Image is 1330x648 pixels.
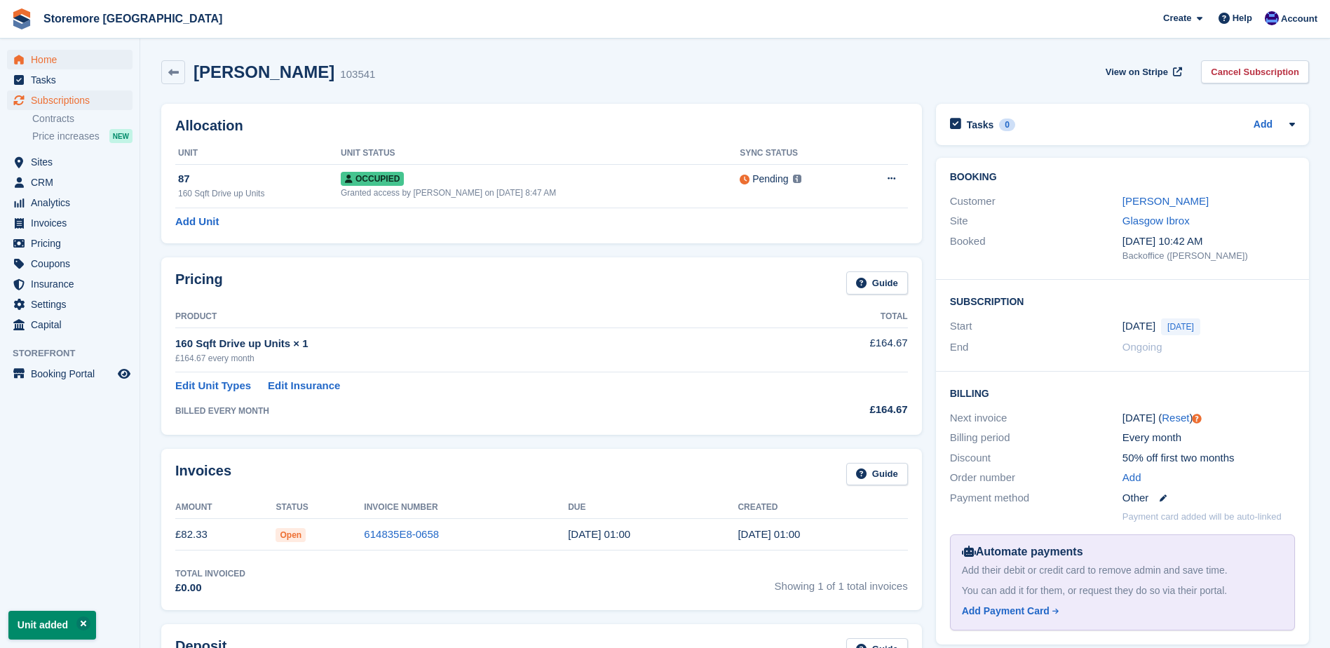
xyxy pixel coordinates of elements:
[31,274,115,294] span: Insurance
[31,90,115,110] span: Subscriptions
[775,567,908,596] span: Showing 1 of 1 total invoices
[7,90,133,110] a: menu
[175,378,251,394] a: Edit Unit Types
[1122,195,1209,207] a: [PERSON_NAME]
[32,128,133,144] a: Price increases NEW
[175,519,276,551] td: £82.33
[178,171,341,187] div: 87
[771,328,908,372] td: £164.67
[962,544,1283,560] div: Automate payments
[7,152,133,172] a: menu
[276,528,306,542] span: Open
[771,402,908,418] div: £164.67
[8,611,96,640] p: Unit added
[1161,318,1200,335] span: [DATE]
[175,405,771,417] div: BILLED EVERY MONTH
[1162,412,1189,424] a: Reset
[950,490,1122,506] div: Payment method
[31,173,115,192] span: CRM
[175,497,276,519] th: Amount
[175,142,341,165] th: Unit
[31,193,115,212] span: Analytics
[194,62,334,81] h2: [PERSON_NAME]
[109,129,133,143] div: NEW
[752,172,788,187] div: Pending
[1100,60,1185,83] a: View on Stripe
[7,234,133,253] a: menu
[967,119,994,131] h2: Tasks
[31,213,115,233] span: Invoices
[7,364,133,384] a: menu
[175,463,231,486] h2: Invoices
[268,378,340,394] a: Edit Insurance
[175,214,219,230] a: Add Unit
[31,315,115,335] span: Capital
[364,497,568,519] th: Invoice Number
[950,450,1122,466] div: Discount
[7,50,133,69] a: menu
[950,386,1295,400] h2: Billing
[340,67,375,83] div: 103541
[341,142,740,165] th: Unit Status
[1122,470,1141,486] a: Add
[950,213,1122,229] div: Site
[950,318,1122,335] div: Start
[31,50,115,69] span: Home
[31,234,115,253] span: Pricing
[175,567,245,580] div: Total Invoiced
[7,315,133,335] a: menu
[1122,318,1155,335] time: 2025-08-29 00:00:00 UTC
[116,365,133,382] a: Preview store
[31,364,115,384] span: Booking Portal
[1122,490,1295,506] div: Other
[1233,11,1252,25] span: Help
[568,497,738,519] th: Due
[1122,430,1295,446] div: Every month
[962,604,1277,619] a: Add Payment Card
[7,193,133,212] a: menu
[950,339,1122,356] div: End
[7,213,133,233] a: menu
[568,528,630,540] time: 2025-08-30 00:00:00 UTC
[341,187,740,199] div: Granted access by [PERSON_NAME] on [DATE] 8:47 AM
[31,295,115,314] span: Settings
[740,142,853,165] th: Sync Status
[1122,249,1295,263] div: Backoffice ([PERSON_NAME])
[738,528,800,540] time: 2025-08-29 00:00:40 UTC
[1122,341,1162,353] span: Ongoing
[7,295,133,314] a: menu
[962,604,1050,619] div: Add Payment Card
[962,583,1283,598] div: You can add it for them, or request they do so via their portal.
[950,470,1122,486] div: Order number
[341,172,404,186] span: Occupied
[276,497,364,519] th: Status
[31,70,115,90] span: Tasks
[771,306,908,328] th: Total
[1163,11,1191,25] span: Create
[11,8,32,29] img: stora-icon-8386f47178a22dfd0bd8f6a31ec36ba5ce8667c1dd55bd0f319d3a0aa187defe.svg
[962,563,1283,578] div: Add their debit or credit card to remove admin and save time.
[1106,65,1168,79] span: View on Stripe
[846,463,908,486] a: Guide
[38,7,228,30] a: Storemore [GEOGRAPHIC_DATA]
[793,175,801,183] img: icon-info-grey-7440780725fd019a000dd9b08b2336e03edf1995a4989e88bcd33f0948082b44.svg
[32,130,100,143] span: Price increases
[1122,215,1190,227] a: Glasgow Ibrox
[1122,450,1295,466] div: 50% off first two months
[846,271,908,295] a: Guide
[1122,510,1282,524] p: Payment card added will be auto-linked
[950,234,1122,263] div: Booked
[175,580,245,596] div: £0.00
[175,306,771,328] th: Product
[32,112,133,126] a: Contracts
[1122,234,1295,250] div: [DATE] 10:42 AM
[7,274,133,294] a: menu
[175,336,771,352] div: 160 Sqft Drive up Units × 1
[31,254,115,274] span: Coupons
[1265,11,1279,25] img: Angela
[950,410,1122,426] div: Next invoice
[999,119,1015,131] div: 0
[1281,12,1317,26] span: Account
[950,172,1295,183] h2: Booking
[1254,117,1273,133] a: Add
